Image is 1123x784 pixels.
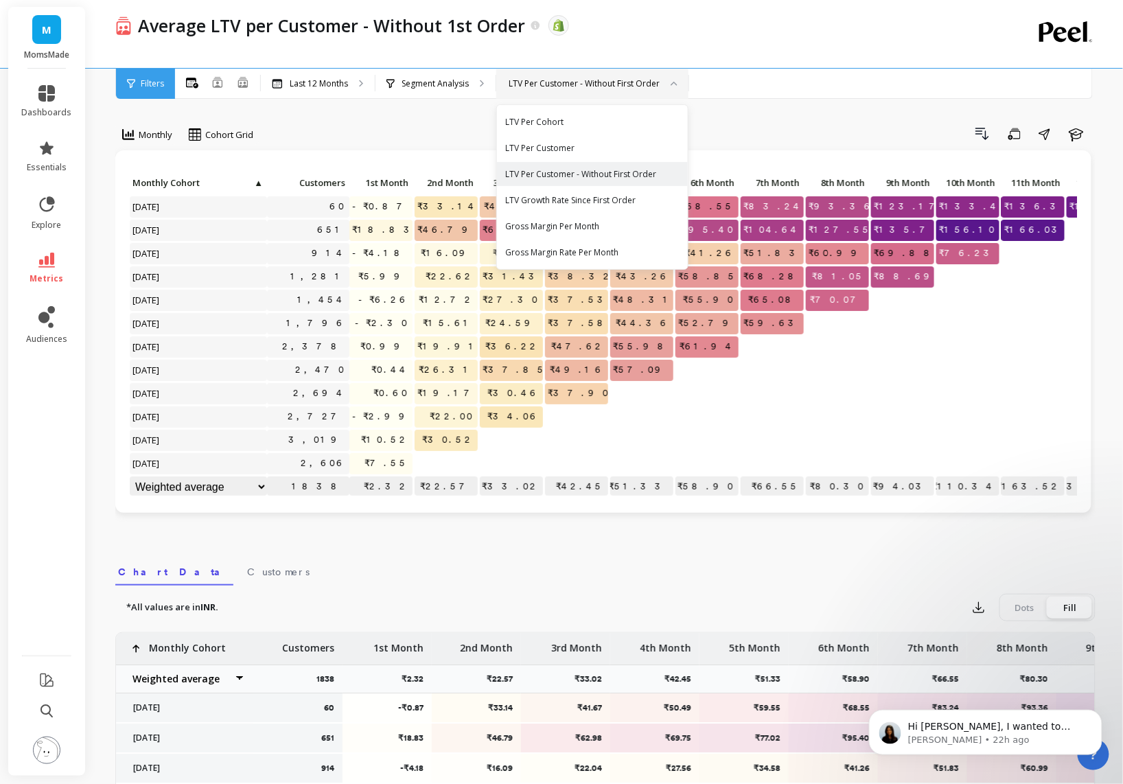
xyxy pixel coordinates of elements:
img: header icon [115,16,132,36]
p: Customers [267,173,349,192]
span: ₹65.08 [745,290,804,310]
span: ₹156.10 [936,220,1000,240]
div: Toggle SortBy [479,173,544,194]
img: profile picture [33,737,60,764]
span: ₹10.52 [358,430,413,450]
p: ₹68.55 [798,702,870,713]
p: ₹46.79 [441,733,513,743]
span: ₹70.07 [807,290,869,310]
p: ₹16.09 [441,763,513,774]
div: LTV Per Customer - Without First Order [505,168,680,181]
span: ₹135.76 [871,220,947,240]
a: 651 [314,220,349,240]
p: Last 12 Months [290,78,348,89]
img: api.shopify.svg [553,19,565,32]
span: ₹47.62 [548,336,608,357]
span: ₹93.36 [806,196,877,217]
span: ₹18.83 [349,220,422,240]
p: 10th Month [936,173,999,192]
span: ₹123.17 [871,196,948,217]
p: ₹41.67 [530,702,602,713]
span: ₹136.34 [1002,196,1078,217]
span: ₹62.98 [480,220,546,240]
span: [DATE] [130,430,163,450]
span: Monthly [139,128,172,141]
p: 8th Month [997,633,1048,655]
div: Toggle SortBy [675,173,740,194]
a: 1,281 [288,266,349,287]
p: 914 [321,763,334,774]
span: [DATE] [130,406,163,427]
p: 6th Month [818,633,870,655]
span: ₹48.31 [610,290,678,310]
p: ₹51.33 [755,673,789,684]
span: 7th Month [743,177,800,188]
span: ₹76.23 [936,243,1002,264]
a: 3,019 [286,430,349,450]
span: ₹43.26 [613,266,673,287]
span: ₹55.90 [680,290,739,310]
p: ₹110.34 [936,476,999,497]
div: Fill [1047,597,1093,619]
p: ₹27.56 [619,763,691,774]
p: MomsMade [22,49,72,60]
span: essentials [27,162,67,173]
span: ₹37.58 [545,313,616,334]
p: 1st Month [349,173,413,192]
p: 2nd Month [460,633,513,655]
p: [DATE] [125,733,245,743]
p: ₹22.57 [415,476,478,497]
p: 9th Month [871,173,934,192]
span: [DATE] [130,196,163,217]
p: -₹4.18 [351,763,424,774]
p: ₹80.30 [806,476,869,497]
div: Gross Margin Rate Per Month [505,246,680,259]
a: 914 [309,243,349,264]
p: 11th Month [1002,173,1065,192]
span: 6th Month [678,177,734,188]
span: M [42,22,51,38]
span: 8th Month [809,177,865,188]
span: -₹2.30 [352,313,413,334]
div: Toggle SortBy [266,173,332,194]
span: [DATE] [130,243,163,264]
span: ₹19.91 [415,336,483,357]
span: 2nd Month [417,177,474,188]
p: [DATE] [125,763,245,774]
span: -₹4.18 [349,243,413,264]
span: 10th Month [939,177,995,188]
span: ₹24.59 [483,313,543,334]
span: ₹31.43 [480,266,547,287]
p: ₹50.49 [619,702,691,713]
div: LTV Per Customer [505,141,680,154]
p: 1838 [316,673,343,684]
p: ₹41.26 [798,763,870,774]
span: ₹37.90 [545,383,614,404]
span: ₹49.16 [547,360,608,380]
div: Toggle SortBy [414,173,479,194]
span: ₹34.06 [485,406,543,427]
p: ₹42.45 [545,476,608,497]
span: ₹166.03 [1002,220,1070,240]
p: Customers [282,633,334,655]
span: ₹7.55 [362,453,413,474]
p: ₹34.58 [708,763,780,774]
span: explore [32,220,62,231]
p: ₹2.32 [349,476,413,497]
span: [DATE] [130,336,163,357]
p: 651 [321,733,334,743]
div: Dots [1002,597,1047,619]
a: 2,727 [285,406,349,427]
p: 8th Month [806,173,869,192]
p: Segment Analysis [402,78,469,89]
p: ₹18.83 [351,733,424,743]
p: ₹33.14 [441,702,513,713]
span: metrics [30,273,64,284]
span: Customers [247,565,310,579]
p: ₹58.90 [675,476,739,497]
span: ₹57.09 [610,360,673,380]
span: ₹58.85 [675,266,741,287]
